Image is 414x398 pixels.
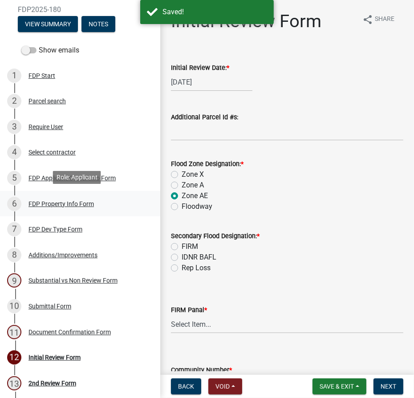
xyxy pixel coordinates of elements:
[171,378,201,394] button: Back
[7,299,21,313] div: 10
[171,307,207,313] label: FIRM Panal
[182,252,216,263] label: IDNR BAFL
[355,11,402,28] button: shareShare
[320,383,354,390] span: Save & Exit
[182,263,211,273] label: Rep Loss
[171,161,244,167] label: Flood Zone Designation:
[171,73,252,91] input: mm/dd/yyyy
[7,222,21,236] div: 7
[7,145,21,159] div: 4
[171,114,238,121] label: Additional Parcel Id #s:
[18,16,78,32] button: View Summary
[7,376,21,390] div: 13
[7,325,21,339] div: 11
[81,21,115,28] wm-modal-confirm: Notes
[28,175,116,181] div: FDP Applicant Owner Info Form
[28,329,111,335] div: Document Confirmation Form
[182,169,204,180] label: Zone X
[28,73,55,79] div: FDP Start
[381,383,396,390] span: Next
[182,191,208,201] label: Zone AE
[7,248,21,262] div: 8
[182,201,212,212] label: Floodway
[18,5,142,14] span: FDP2025-180
[81,16,115,32] button: Notes
[7,273,21,288] div: 9
[215,383,230,390] span: Void
[28,226,82,232] div: FDP Dev Type Form
[21,45,79,56] label: Show emails
[28,98,66,104] div: Parcel search
[28,303,71,309] div: Submittal Form
[28,124,63,130] div: Require User
[171,65,229,71] label: Initial Review Date:
[373,378,403,394] button: Next
[7,171,21,185] div: 5
[28,252,97,258] div: Additions/Improvements
[28,149,76,155] div: Select contractor
[313,378,366,394] button: Save & Exit
[7,197,21,211] div: 6
[162,7,267,17] div: Saved!
[7,69,21,83] div: 1
[178,383,194,390] span: Back
[28,277,118,284] div: Substantial vs Non Review Form
[182,241,198,252] label: FIRM
[7,94,21,108] div: 2
[18,21,78,28] wm-modal-confirm: Summary
[28,380,76,386] div: 2nd Review Form
[171,233,260,240] label: Secondary Flood Designation:
[182,180,204,191] label: Zone A
[53,171,101,184] div: Role: Applicant
[7,350,21,365] div: 12
[208,378,242,394] button: Void
[7,120,21,134] div: 3
[375,14,394,25] span: Share
[28,354,81,361] div: Initial Review Form
[171,367,232,374] label: Community Number
[362,14,373,25] i: share
[28,201,94,207] div: FDP Property Info Form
